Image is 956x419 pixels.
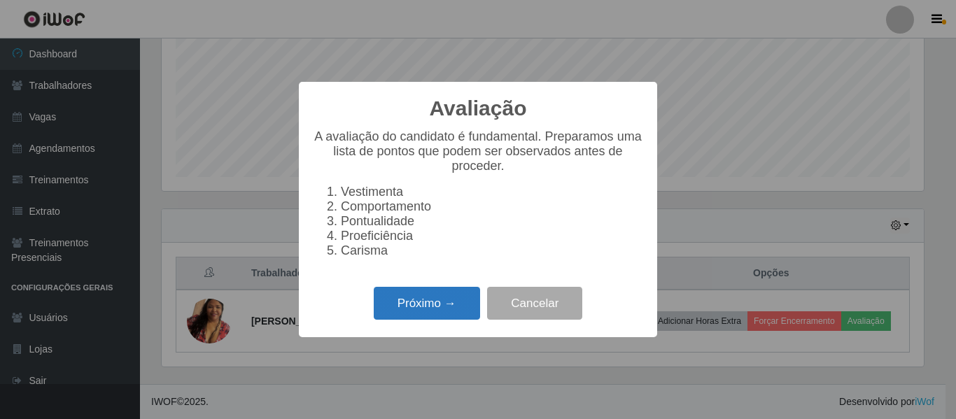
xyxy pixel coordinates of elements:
p: A avaliação do candidato é fundamental. Preparamos uma lista de pontos que podem ser observados a... [313,129,643,173]
li: Pontualidade [341,214,643,229]
li: Vestimenta [341,185,643,199]
h2: Avaliação [430,96,527,121]
li: Comportamento [341,199,643,214]
li: Carisma [341,243,643,258]
button: Próximo → [374,287,480,320]
li: Proeficiência [341,229,643,243]
button: Cancelar [487,287,582,320]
